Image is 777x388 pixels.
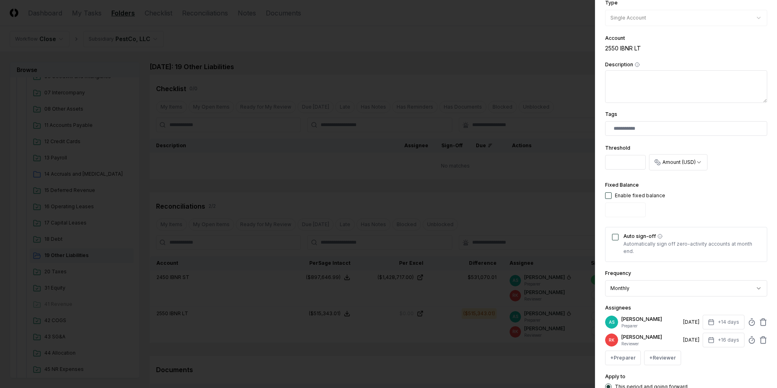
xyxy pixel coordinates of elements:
div: [DATE] [683,336,699,344]
label: Assignees [605,305,631,311]
div: [DATE] [683,318,699,326]
span: AS [609,319,614,325]
p: Reviewer [621,341,680,347]
p: [PERSON_NAME] [621,316,680,323]
p: [PERSON_NAME] [621,334,680,341]
label: Auto sign-off [623,234,760,239]
button: +Preparer [605,351,641,365]
p: Automatically sign off zero-activity accounts at month end. [623,240,760,255]
p: Preparer [621,323,680,329]
label: Apply to [605,373,625,379]
div: Account [605,36,767,41]
label: Fixed Balance [605,182,639,188]
button: +Reviewer [644,351,681,365]
button: Description [635,62,640,67]
label: Tags [605,111,617,117]
button: Auto sign-off [658,234,662,239]
label: Frequency [605,270,631,276]
button: +14 days [703,315,744,329]
div: Enable fixed balance [615,192,665,199]
label: Description [605,62,767,67]
button: +16 days [703,333,744,347]
div: 2550 IBNR LT [605,44,767,52]
span: RK [609,337,614,343]
label: Threshold [605,145,630,151]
